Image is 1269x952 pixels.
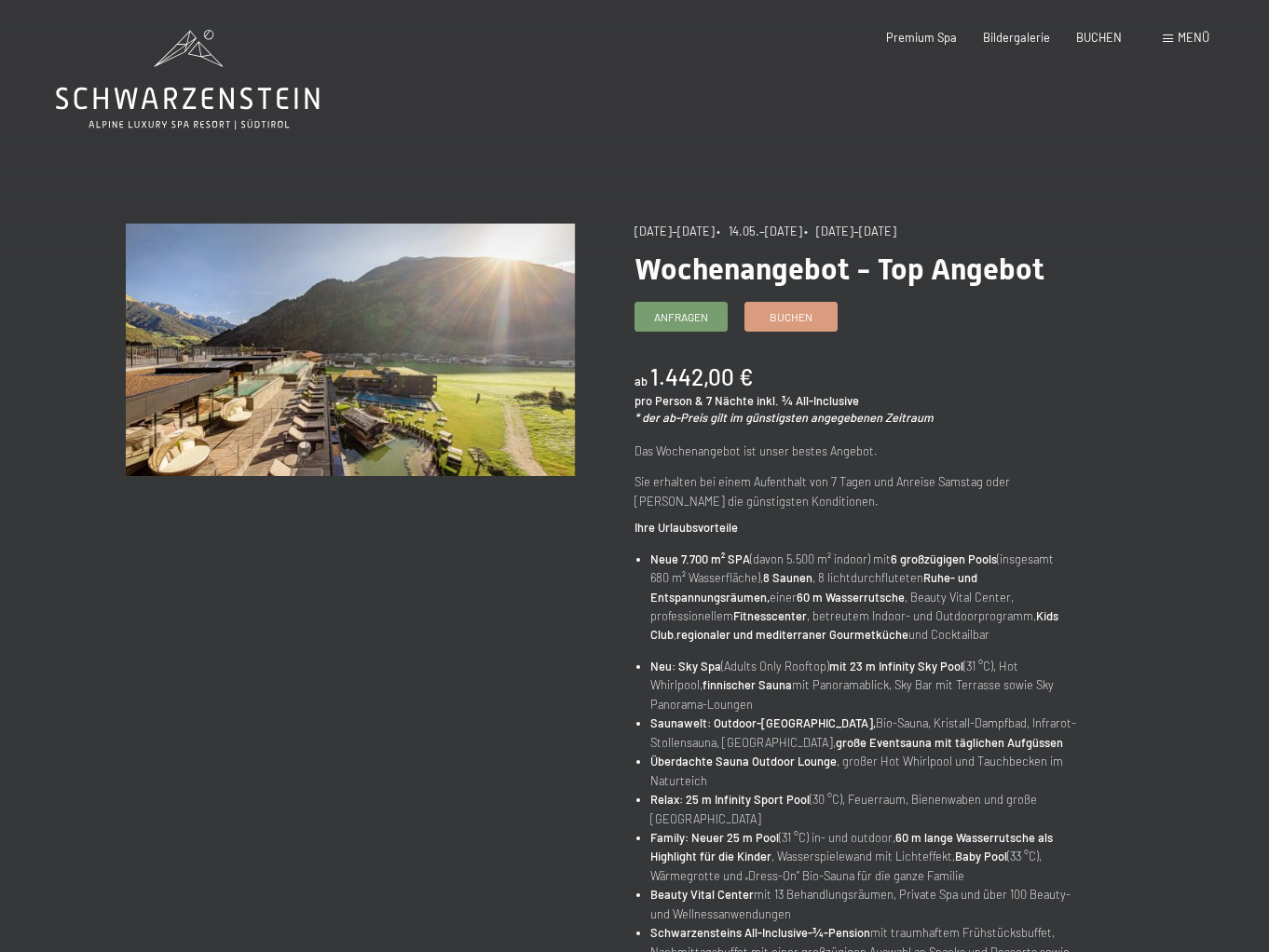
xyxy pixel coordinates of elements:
[650,363,753,390] b: 1.442,00 €
[1178,30,1209,45] span: Menü
[634,393,703,408] span: pro Person &
[650,925,870,940] strong: Schwarzensteins All-Inclusive-¾-Pension
[634,252,1044,287] span: Wochenangebot - Top Angebot
[650,790,1084,828] li: (30 °C), Feuerraum, Bienenwaben und große [GEOGRAPHIC_DATA]
[891,551,997,566] strong: 6 großzügigen Pools
[634,442,1084,460] p: Das Wochenangebot ist unser bestes Angebot.
[650,885,1084,923] li: mit 13 Behandlungsräumen, Private Spa und über 100 Beauty- und Wellnessanwendungen
[829,659,963,673] strong: mit 23 m Infinity Sky Pool
[1076,30,1122,45] a: BUCHEN
[733,608,807,623] strong: Fitnesscenter
[650,550,1084,645] li: (davon 5.500 m² indoor) mit (insgesamt 680 m² Wasserfläche), , 8 lichtdurchfluteten einer , Beaut...
[650,792,810,807] strong: Relax: 25 m Infinity Sport Pool
[650,828,1084,885] li: (31 °C) in- und outdoor, , Wasserspielewand mit Lichteffekt, (33 °C), Wärmegrotte und „Dress-On“ ...
[635,303,727,331] a: Anfragen
[650,570,977,604] strong: Ruhe- und Entspannungsräumen,
[706,393,754,408] span: 7 Nächte
[634,374,648,388] span: ab
[757,393,859,408] span: inkl. ¾ All-Inclusive
[703,677,792,692] strong: finnischer Sauna
[126,224,575,476] img: Wochenangebot - Top Angebot
[763,570,812,585] strong: 8 Saunen
[676,627,908,642] strong: regionaler und mediterraner Gourmetküche
[770,309,812,325] span: Buchen
[983,30,1050,45] a: Bildergalerie
[634,472,1084,510] p: Sie erhalten bei einem Aufenthalt von 7 Tagen und Anreise Samstag oder [PERSON_NAME] die günstigs...
[650,659,721,673] strong: Neu: Sky Spa
[650,830,779,845] strong: Family: Neuer 25 m Pool
[650,657,1084,714] li: (Adults Only Rooftop) (31 °C), Hot Whirlpool, mit Panoramablick, Sky Bar mit Terrasse sowie Sky P...
[650,754,837,768] strong: Überdachte Sauna Outdoor Lounge
[650,714,1084,752] li: Bio-Sauna, Kristall-Dampfbad, Infrarot-Stollensauna, [GEOGRAPHIC_DATA],
[650,887,754,902] strong: Beauty Vital Center
[745,303,837,331] a: Buchen
[654,309,708,325] span: Anfragen
[634,410,934,425] em: * der ab-Preis gilt im günstigsten angegebenen Zeitraum
[650,752,1084,790] li: , großer Hot Whirlpool und Tauchbecken im Naturteich
[650,715,876,730] strong: Saunawelt: Outdoor-[GEOGRAPHIC_DATA],
[650,551,750,566] strong: Neue 7.700 m² SPA
[886,30,957,45] a: Premium Spa
[955,849,1007,864] strong: Baby Pool
[634,224,715,238] span: [DATE]–[DATE]
[836,735,1063,750] strong: große Eventsauna mit täglichen Aufgüssen
[716,224,802,238] span: • 14.05.–[DATE]
[634,520,738,535] strong: Ihre Urlaubsvorteile
[804,224,896,238] span: • [DATE]–[DATE]
[797,590,905,605] strong: 60 m Wasserrutsche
